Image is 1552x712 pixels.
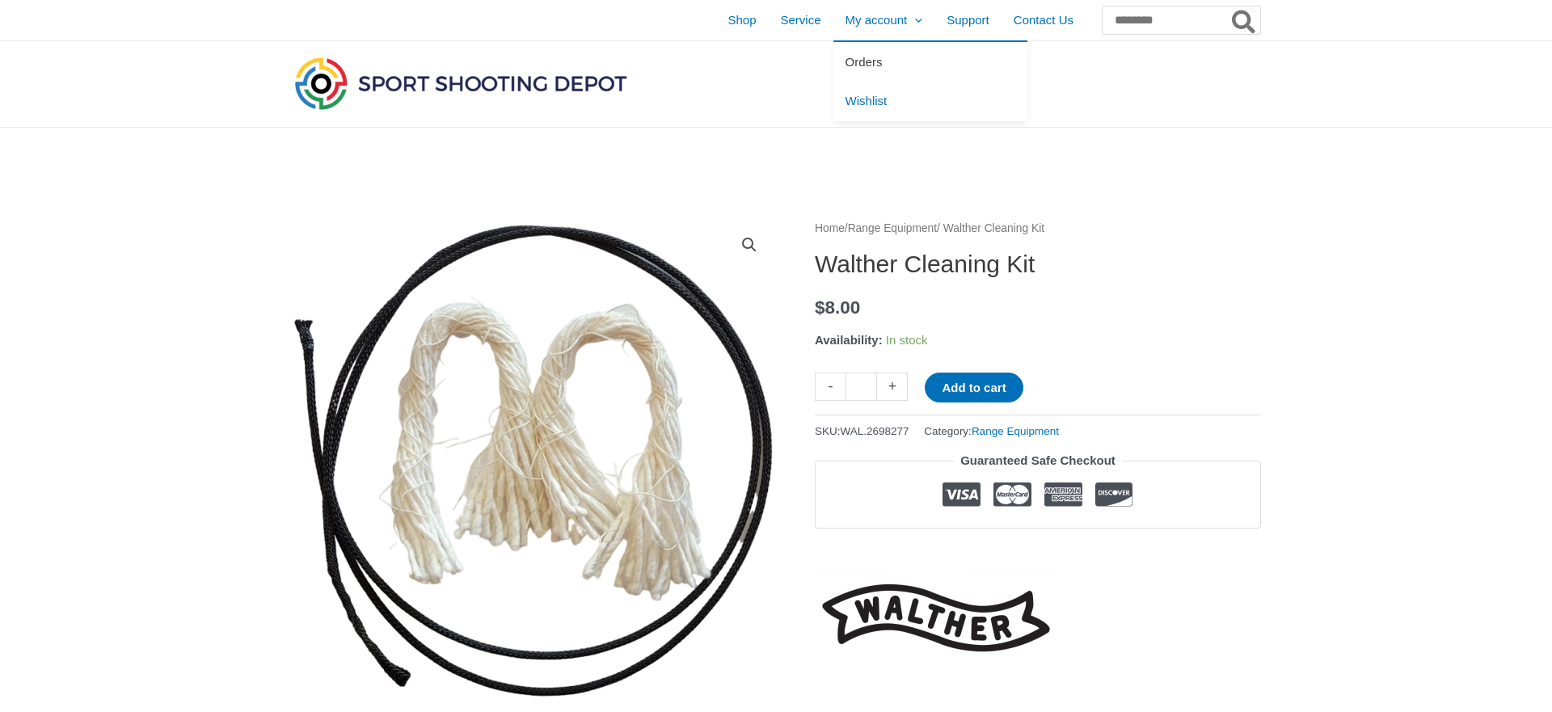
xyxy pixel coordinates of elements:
[815,297,860,318] bdi: 8.00
[886,333,928,347] span: In stock
[833,42,1027,82] a: Orders
[735,230,764,259] a: View full-screen image gallery
[815,250,1261,279] h1: Walther Cleaning Kit
[815,421,909,441] span: SKU:
[1229,6,1260,34] button: Search
[877,373,908,401] a: +
[846,55,883,69] span: Orders
[815,541,1261,560] iframe: Customer reviews powered by Trustpilot
[846,373,877,401] input: Product quantity
[815,373,846,401] a: -
[848,222,937,234] a: Range Equipment
[954,449,1122,472] legend: Guaranteed Safe Checkout
[846,94,888,107] span: Wishlist
[815,333,883,347] span: Availability:
[815,218,1261,239] nav: Breadcrumb
[972,425,1059,437] a: Range Equipment
[924,421,1059,441] span: Category:
[815,297,825,318] span: $
[815,222,845,234] a: Home
[841,425,909,437] span: WAL.2698277
[833,82,1027,121] a: Wishlist
[925,373,1023,402] button: Add to cart
[291,53,630,113] img: Sport Shooting Depot
[815,572,1057,664] a: Walther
